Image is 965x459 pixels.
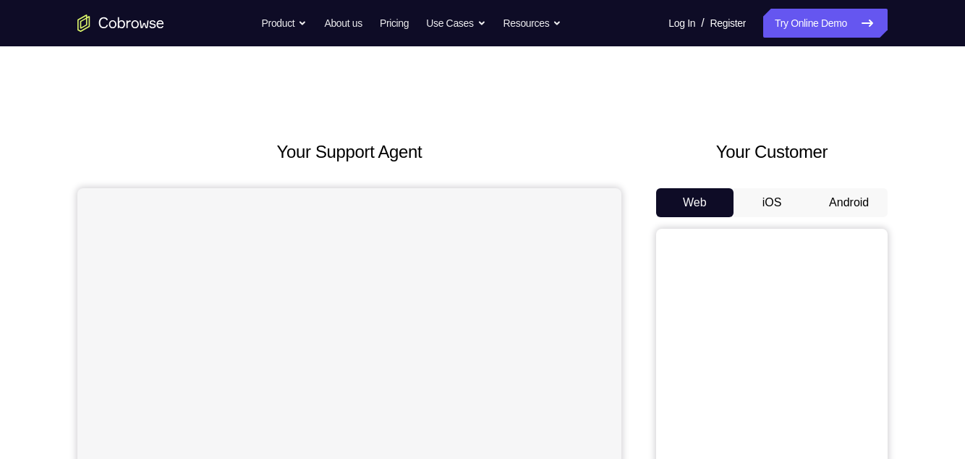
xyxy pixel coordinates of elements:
[324,9,362,38] a: About us
[763,9,888,38] a: Try Online Demo
[668,9,695,38] a: Log In
[656,188,734,217] button: Web
[734,188,811,217] button: iOS
[380,9,409,38] a: Pricing
[810,188,888,217] button: Android
[77,14,164,32] a: Go to the home page
[701,14,704,32] span: /
[77,139,621,165] h2: Your Support Agent
[656,139,888,165] h2: Your Customer
[503,9,562,38] button: Resources
[262,9,307,38] button: Product
[426,9,485,38] button: Use Cases
[710,9,746,38] a: Register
